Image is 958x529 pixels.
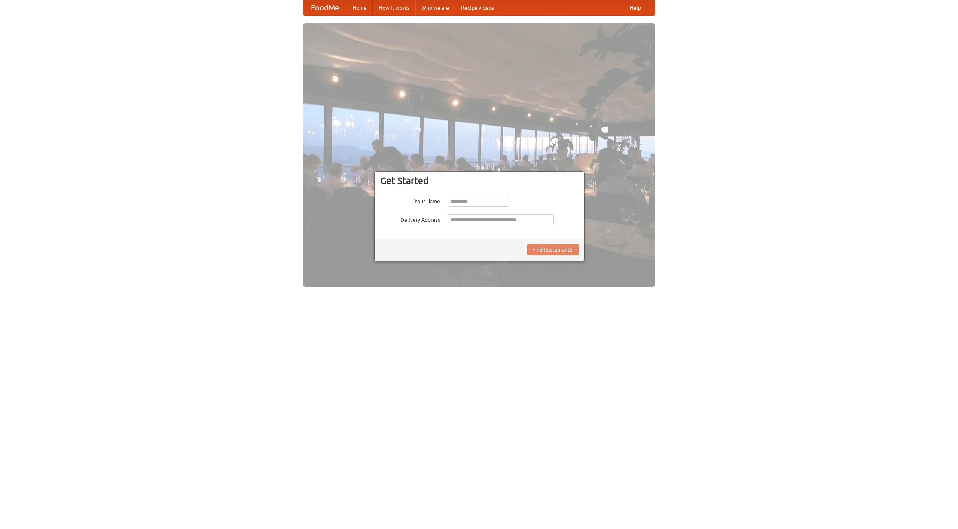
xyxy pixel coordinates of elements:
a: Who we are [415,0,455,15]
a: FoodMe [303,0,347,15]
a: Home [347,0,373,15]
h3: Get Started [380,175,579,186]
label: Your Name [380,196,440,205]
button: Find Restaurants! [527,244,579,255]
label: Delivery Address [380,214,440,224]
a: Help [624,0,647,15]
a: Recipe videos [455,0,500,15]
a: How it works [373,0,415,15]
